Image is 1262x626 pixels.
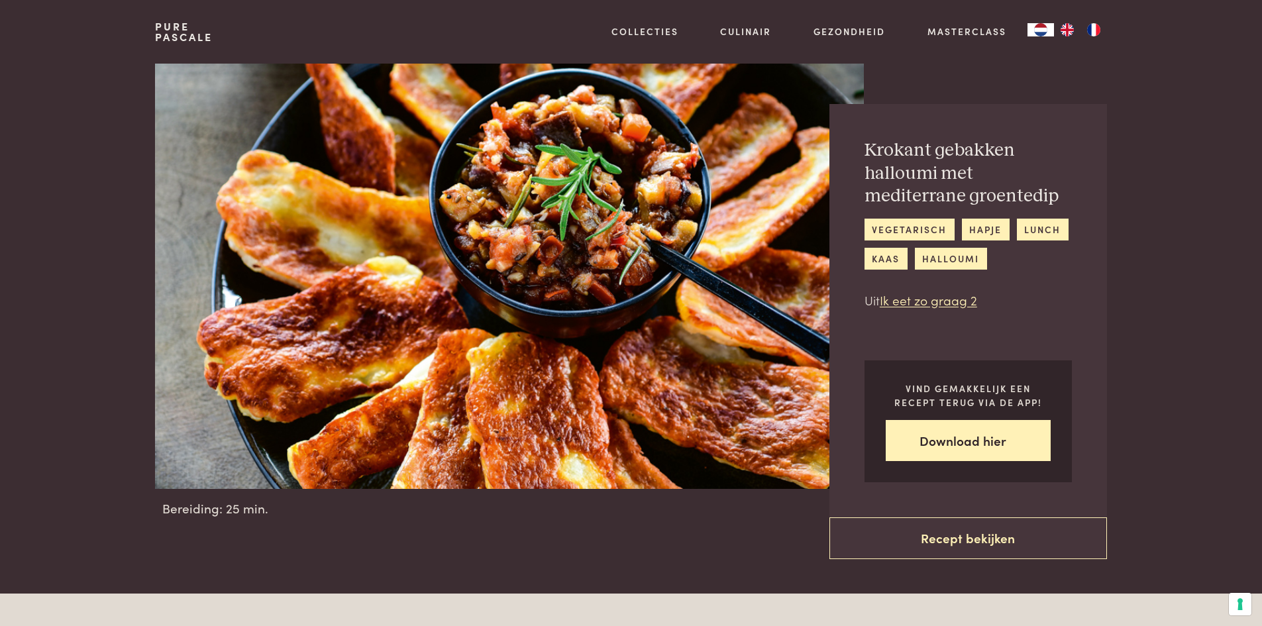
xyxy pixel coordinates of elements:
[927,25,1006,38] a: Masterclass
[915,248,987,270] a: halloumi
[1027,23,1054,36] div: Language
[1054,23,1080,36] a: EN
[865,219,955,240] a: vegetarisch
[611,25,678,38] a: Collecties
[155,21,213,42] a: PurePascale
[1229,593,1251,615] button: Uw voorkeuren voor toestemming voor trackingtechnologieën
[720,25,771,38] a: Culinair
[162,499,268,518] span: Bereiding: 25 min.
[865,248,908,270] a: kaas
[1027,23,1054,36] a: NL
[1017,219,1069,240] a: lunch
[962,219,1010,240] a: hapje
[1027,23,1107,36] aside: Language selected: Nederlands
[814,25,885,38] a: Gezondheid
[865,139,1072,208] h2: Krokant gebakken halloumi met mediterrane groentedip
[829,517,1107,559] a: Recept bekijken
[880,291,977,309] a: Ik eet zo graag 2
[1054,23,1107,36] ul: Language list
[1080,23,1107,36] a: FR
[886,420,1051,462] a: Download hier
[865,291,1072,310] p: Uit
[155,64,863,489] img: Krokant gebakken halloumi met mediterrane groentedip
[886,382,1051,409] p: Vind gemakkelijk een recept terug via de app!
